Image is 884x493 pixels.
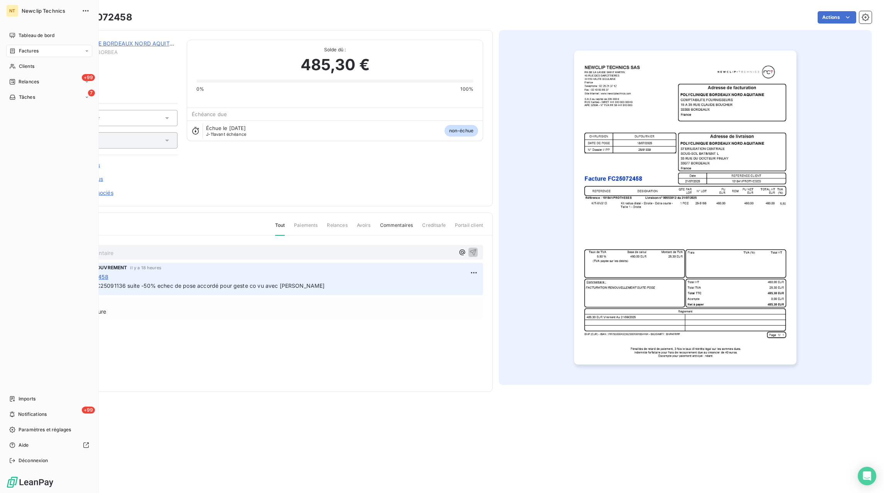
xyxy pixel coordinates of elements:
span: Paramètres et réglages [19,426,71,433]
span: Clients [19,63,34,70]
span: Creditsafe [422,222,446,235]
span: il y a 18 heures [130,265,161,270]
a: POLYCLINIQUE BORDEAUX NORD AQUITAIN [61,40,179,47]
span: 485,30 € [301,53,370,76]
span: STENOUVELLEBORBEA [61,49,177,55]
span: Déconnexion [19,457,48,464]
span: +99 [82,74,95,81]
span: +99 [82,407,95,414]
span: Relances [327,222,347,235]
button: Actions [818,11,856,24]
span: Échue le [DATE] [206,125,246,131]
span: Newclip Technics [22,8,77,14]
span: Imports [19,395,35,402]
span: Paiements [294,222,318,235]
span: avant échéance [206,132,246,137]
span: Relances [19,78,39,85]
a: Aide [6,439,92,451]
div: NT [6,5,19,17]
span: Commentaires [380,222,413,235]
img: invoice_thumbnail [574,51,796,365]
span: Avoir partiel sur FC25091136 suite -50% echec de pose accordé pour geste co vu avec [PERSON_NAME] [51,282,325,289]
span: Portail client [455,222,483,235]
span: Avoirs [357,222,371,235]
span: Tout [275,222,285,236]
span: non-échue [445,125,478,137]
span: 7 [88,89,95,96]
span: Tâches [19,94,35,101]
span: Tableau de bord [19,32,54,39]
span: 100% [460,86,473,93]
span: Aide [19,442,29,449]
span: Échéance due [192,111,227,117]
div: Open Intercom Messenger [858,467,876,485]
h3: FC25072458 [72,10,132,24]
span: J-11 [206,132,214,137]
span: Notifications [18,411,47,418]
span: Solde dû : [196,46,473,53]
span: Factures [19,47,39,54]
img: Logo LeanPay [6,476,54,488]
span: 0% [196,86,204,93]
